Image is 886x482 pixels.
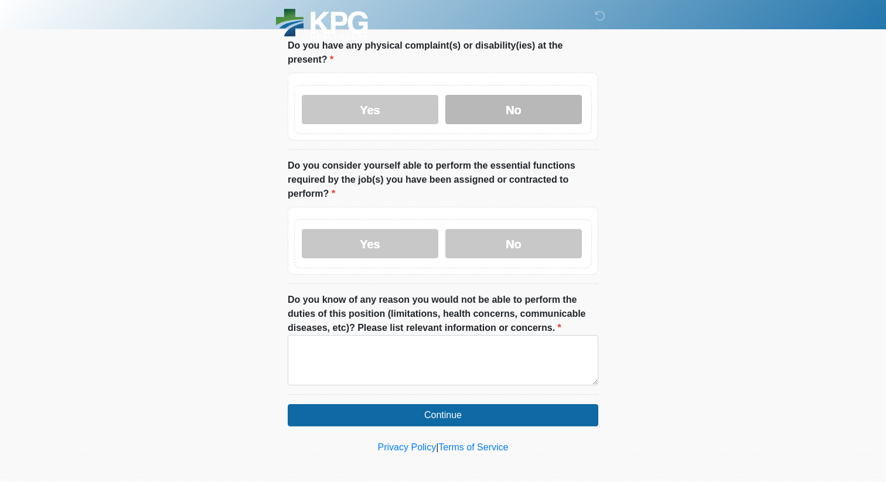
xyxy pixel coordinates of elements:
[445,95,582,124] label: No
[436,442,438,452] a: |
[288,39,598,67] label: Do you have any physical complaint(s) or disability(ies) at the present?
[288,159,598,201] label: Do you consider yourself able to perform the essential functions required by the job(s) you have ...
[302,95,438,124] label: Yes
[445,229,582,258] label: No
[302,229,438,258] label: Yes
[438,442,508,452] a: Terms of Service
[288,293,598,335] label: Do you know of any reason you would not be able to perform the duties of this position (limitatio...
[288,404,598,426] button: Continue
[378,442,437,452] a: Privacy Policy
[276,9,368,40] img: KPG Healthcare Logo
